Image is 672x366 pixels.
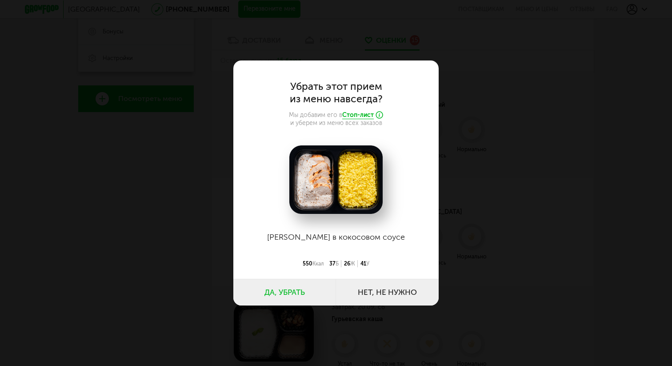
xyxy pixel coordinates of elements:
div: 26 [341,260,358,267]
button: Да, убрать [233,279,336,306]
h3: Убрать этот прием из меню навсегда? [256,80,417,105]
h4: [PERSON_NAME] в кокосовом соусе [256,223,417,251]
p: Мы добавим его в и уберем из меню всех заказов [256,111,417,127]
span: Стоп-лист [342,111,374,119]
span: Б [336,261,339,267]
div: 37 [327,260,341,267]
span: Ж [350,261,355,267]
div: 550 [300,260,327,267]
span: Ккал [312,261,324,267]
span: У [366,261,369,267]
button: Нет, не нужно [336,279,439,306]
img: big_oRevOw4U0Foe7Z4n.png [289,145,383,214]
div: 41 [358,260,372,267]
